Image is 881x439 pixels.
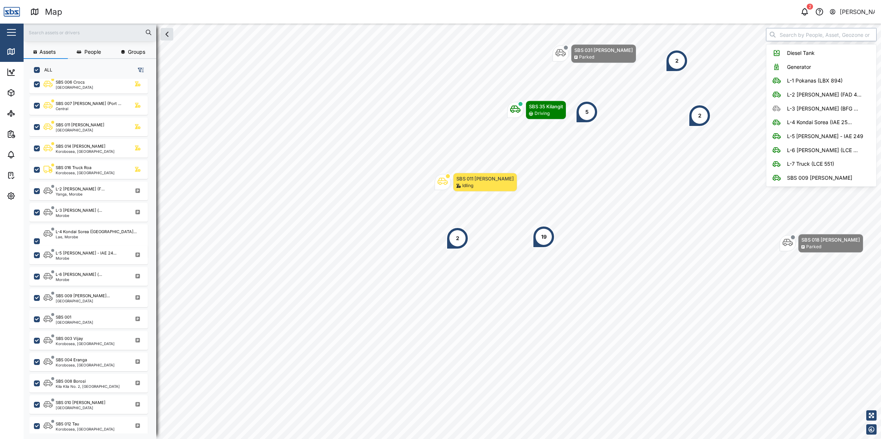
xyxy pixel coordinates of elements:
[56,235,137,239] div: Lae, Morobe
[689,105,711,127] div: Map marker
[585,108,589,116] div: 5
[553,44,636,63] div: Map marker
[56,143,105,150] div: SBS 014 [PERSON_NAME]
[56,150,115,153] div: Korobosea, [GEOGRAPHIC_DATA]
[787,118,852,126] div: L-4 Kondai Sorea (IAE 25...
[56,299,110,303] div: [GEOGRAPHIC_DATA]
[574,46,633,54] div: SBS 031 [PERSON_NAME]
[19,68,52,76] div: Dashboard
[787,77,843,85] div: L-1 Pokanas (LBX 894)
[56,293,110,299] div: SBS 009 [PERSON_NAME]...
[541,233,547,241] div: 19
[787,146,858,154] div: L-6 [PERSON_NAME] (LCE ...
[19,151,42,159] div: Alarms
[56,207,102,214] div: L-3 [PERSON_NAME] (...
[56,186,105,192] div: L-2 [PERSON_NAME] (F...
[56,384,120,388] div: Kila Kila No. 2, [GEOGRAPHIC_DATA]
[39,49,56,55] span: Assets
[56,250,116,256] div: L-5 [PERSON_NAME] - IAE 24...
[29,79,156,433] div: grid
[698,112,701,120] div: 2
[56,427,115,431] div: Korobosea, [GEOGRAPHIC_DATA]
[56,229,137,235] div: L-4 Kondai Sorea ([GEOGRAPHIC_DATA]...
[56,363,115,367] div: Korobosea, [GEOGRAPHIC_DATA]
[533,226,555,248] div: Map marker
[529,103,563,110] div: SBS 35 Kilangit
[56,336,83,342] div: SBS 003 Vijay
[780,234,863,253] div: Map marker
[787,160,834,168] div: L-7 Truck (LCE 551)
[534,110,550,117] div: Driving
[787,105,858,113] div: L-3 [PERSON_NAME] (BFG ...
[56,101,121,107] div: SBS 007 [PERSON_NAME] (Port ...
[56,406,105,410] div: [GEOGRAPHIC_DATA]
[507,101,566,119] div: Map marker
[56,320,93,324] div: [GEOGRAPHIC_DATA]
[675,57,679,65] div: 2
[576,101,598,123] div: Map marker
[666,50,688,72] div: Map marker
[435,173,517,192] div: Map marker
[56,192,105,196] div: Yanga, Morobe
[56,421,79,427] div: SBS 012 Tau
[56,85,93,89] div: [GEOGRAPHIC_DATA]
[56,314,71,320] div: SBS 001
[128,49,145,55] span: Groups
[787,91,861,99] div: L-2 [PERSON_NAME] (FAD 4...
[456,234,459,242] div: 2
[19,48,36,56] div: Map
[56,271,102,278] div: L-6 [PERSON_NAME] (...
[840,7,875,17] div: [PERSON_NAME]
[56,400,105,406] div: SBS 010 [PERSON_NAME]
[45,6,62,18] div: Map
[787,174,852,182] div: SBS 009 [PERSON_NAME]
[56,79,85,85] div: SBS 006 Crocs
[56,122,104,128] div: SBS 011 [PERSON_NAME]
[56,256,116,260] div: Morobe
[829,7,875,17] button: [PERSON_NAME]
[462,182,473,189] div: Idling
[766,28,877,41] input: Search by People, Asset, Geozone or Place
[446,227,469,249] div: Map marker
[84,49,101,55] span: People
[56,278,102,281] div: Morobe
[4,4,20,20] img: Main Logo
[787,49,815,57] div: Diesel Tank
[807,4,813,10] div: 2
[19,89,42,97] div: Assets
[56,171,115,175] div: Korobosea, [GEOGRAPHIC_DATA]
[56,214,102,217] div: Morobe
[28,27,152,38] input: Search assets or drivers
[56,342,115,345] div: Korobosea, [GEOGRAPHIC_DATA]
[787,132,863,140] div: L-5 [PERSON_NAME] - IAE 249
[56,378,86,384] div: SBS 008 Borosi
[806,243,821,250] div: Parked
[56,107,121,110] div: Central
[787,63,811,71] div: Generator
[19,171,39,179] div: Tasks
[19,192,45,200] div: Settings
[801,236,860,243] div: SBS 018 [PERSON_NAME]
[56,357,87,363] div: SBS 004 Eranga
[56,165,91,171] div: SBS 016 Truck Roa
[56,128,104,132] div: [GEOGRAPHIC_DATA]
[456,175,514,182] div: SBS 011 [PERSON_NAME]
[40,67,52,73] label: ALL
[19,109,37,117] div: Sites
[19,130,44,138] div: Reports
[579,54,594,61] div: Parked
